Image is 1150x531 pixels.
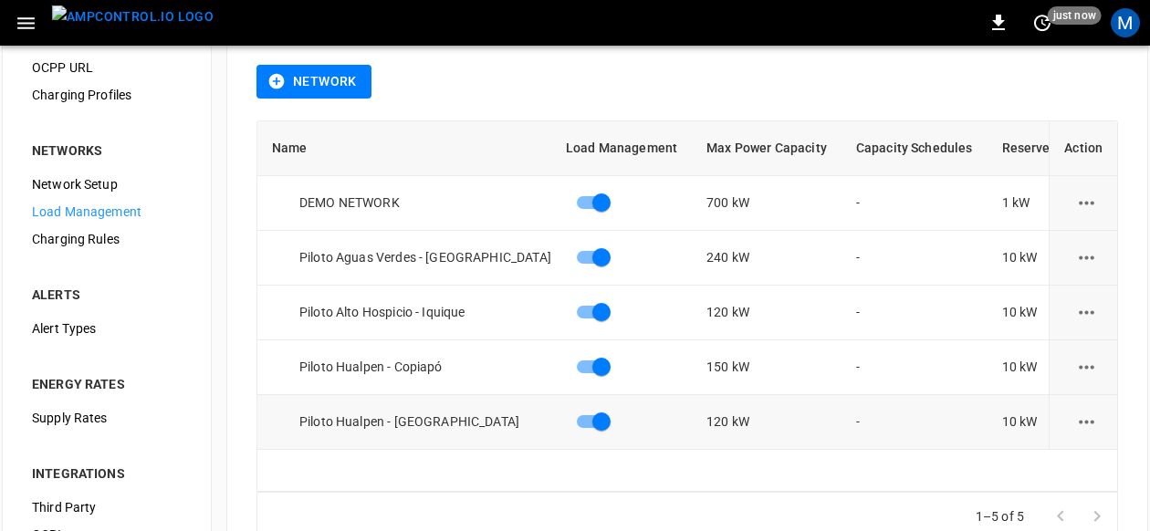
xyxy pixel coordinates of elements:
[988,286,1113,340] td: 10 kW
[32,286,182,304] div: ALERTS
[32,203,182,222] span: Load Management
[1048,6,1102,25] span: just now
[32,58,182,78] span: OCPP URL
[32,464,182,483] div: INTEGRATIONS
[988,121,1113,176] th: Reserved Power
[17,404,196,432] div: Supply Rates
[272,303,551,321] div: Piloto Alto Hospicio - Iquique
[842,395,988,450] td: -
[17,54,196,81] div: OCPP URL
[988,340,1113,395] td: 10 kW
[1064,345,1109,390] button: load management options
[17,198,196,225] div: Load Management
[1064,235,1109,280] button: load management options
[17,81,196,109] div: Charging Profiles
[842,286,988,340] td: -
[842,231,988,286] td: -
[32,409,182,428] span: Supply Rates
[1064,290,1109,335] button: load management options
[692,286,842,340] td: 120 kW
[272,412,551,431] div: Piloto Hualpen - [GEOGRAPHIC_DATA]
[692,395,842,450] td: 120 kW
[17,494,196,521] div: Third Party
[1049,121,1117,176] th: Action
[692,121,842,176] th: Max Power Capacity
[988,176,1113,231] td: 1 kW
[1064,400,1109,444] button: load management options
[551,121,692,176] th: Load Management
[17,315,196,342] div: Alert Types
[1028,8,1057,37] button: set refresh interval
[272,248,551,266] div: Piloto Aguas Verdes - [GEOGRAPHIC_DATA]
[32,175,182,194] span: Network Setup
[842,340,988,395] td: -
[32,375,182,393] div: ENERGY RATES
[272,358,551,376] div: Piloto Hualpen - Copiapó
[32,86,182,105] span: Charging Profiles
[842,176,988,231] td: -
[256,65,371,99] button: Network
[272,193,551,212] div: DEMO NETWORK
[32,230,182,249] span: Charging Rules
[17,225,196,253] div: Charging Rules
[52,5,214,28] img: ampcontrol.io logo
[842,121,988,176] th: Capacity Schedules
[692,176,842,231] td: 700 kW
[692,231,842,286] td: 240 kW
[257,121,551,176] th: Name
[1064,181,1109,225] button: load management options
[32,498,182,517] span: Third Party
[988,231,1113,286] td: 10 kW
[988,395,1113,450] td: 10 kW
[32,319,182,338] span: Alert Types
[692,340,842,395] td: 150 kW
[32,141,182,160] div: NETWORKS
[17,171,196,198] div: Network Setup
[1111,8,1140,37] div: profile-icon
[976,507,1024,526] p: 1–5 of 5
